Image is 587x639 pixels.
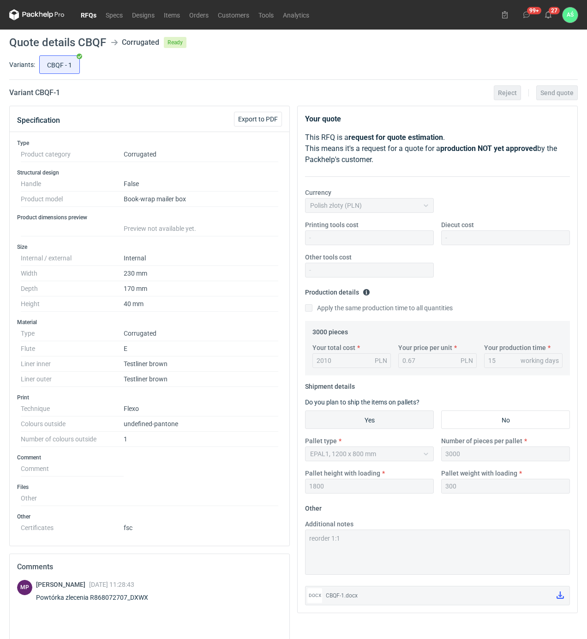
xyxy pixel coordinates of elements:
dt: Technique [21,401,124,416]
label: Do you plan to ship the items on pallets? [305,398,419,406]
label: Variants: [9,60,35,69]
a: Analytics [278,9,314,20]
label: Apply the same production time to all quantities [305,303,453,313]
div: PLN [375,356,387,365]
a: Designs [127,9,159,20]
strong: Your quote [305,115,341,123]
dt: Liner inner [21,356,124,372]
dt: Height [21,296,124,312]
legend: 3000 pieces [312,325,348,336]
label: Pallet height with loading [305,469,380,478]
dd: 40 mm [124,296,278,312]
label: Additional notes [305,519,353,529]
dd: Internal [124,251,278,266]
a: Tools [254,9,278,20]
legend: Production details [305,285,370,296]
label: Number of pieces per pallet [441,436,522,446]
dt: Handle [21,176,124,192]
label: CBQF - 1 [39,55,80,74]
h3: Size [17,243,282,251]
span: [DATE] 11:28:43 [89,581,134,588]
label: Diecut cost [441,220,474,229]
a: Specs [101,9,127,20]
label: Pallet weight with loading [441,469,517,478]
a: Items [159,9,185,20]
div: Corrugated [122,37,159,48]
dt: Liner outer [21,372,124,387]
dt: Certificates [21,520,124,531]
dt: Width [21,266,124,281]
textarea: reorder 1:1 [305,530,570,575]
dt: Depth [21,281,124,296]
span: Preview not available yet. [124,225,196,232]
h2: Comments [17,561,282,573]
dt: Flute [21,341,124,356]
dd: 170 mm [124,281,278,296]
dt: Type [21,326,124,341]
dd: Flexo [124,401,278,416]
button: Send quote [536,85,578,100]
a: Orders [185,9,213,20]
span: Ready [164,37,186,48]
h3: Comment [17,454,282,461]
div: Adrian Świerżewski [563,7,578,23]
label: Printing tools cost [305,220,359,229]
dd: Testliner brown [124,372,278,387]
dd: Corrugated [124,326,278,341]
h3: Print [17,394,282,401]
span: Export to PDF [238,116,278,122]
button: 27 [541,7,556,22]
dd: E [124,341,278,356]
h3: Files [17,483,282,491]
button: Specification [17,109,60,132]
button: Reject [494,85,521,100]
span: Send quote [540,90,574,96]
label: Your production time [484,343,546,352]
span: Reject [498,90,517,96]
dd: Testliner brown [124,356,278,372]
div: CBQF-1.docx [326,591,549,600]
dt: Other [21,491,124,506]
span: [PERSON_NAME] [36,581,89,588]
button: Export to PDF [234,112,282,127]
dd: fsc [124,520,278,531]
dt: Colours outside [21,416,124,432]
label: Your total cost [312,343,355,352]
h3: Material [17,319,282,326]
button: 99+ [519,7,534,22]
label: Other tools cost [305,253,352,262]
legend: Other [305,501,322,512]
button: AŚ [563,7,578,23]
h3: Product dimensions preview [17,214,282,221]
h3: Structural design [17,169,282,176]
dd: Book-wrap mailer box [124,192,278,207]
dd: False [124,176,278,192]
strong: production NOT yet approved [440,144,537,153]
dt: Number of colours outside [21,432,124,447]
figcaption: MP [17,580,32,595]
strong: request for quote estimation [348,133,443,142]
a: Customers [213,9,254,20]
dd: undefined-pantone [124,416,278,432]
div: Powtórka zlecenia R868072707_DXWX [36,593,159,602]
dd: Corrugated [124,147,278,162]
a: RFQs [76,9,101,20]
h3: Other [17,513,282,520]
dd: 1 [124,432,278,447]
label: Your price per unit [398,343,452,352]
div: Michał Palasek [17,580,32,595]
dt: Product model [21,192,124,207]
h1: Quote details CBQF [9,37,106,48]
div: PLN [461,356,473,365]
div: working days [521,356,559,365]
dt: Comment [21,461,124,476]
dd: 230 mm [124,266,278,281]
h2: Variant CBQF - 1 [9,87,60,98]
legend: Shipment details [305,379,355,390]
dt: Internal / external [21,251,124,266]
div: docx [307,588,322,603]
p: This RFQ is a . This means it's a request for a quote for a by the Packhelp's customer. [305,132,570,165]
svg: Packhelp Pro [9,9,65,20]
label: Currency [305,188,331,197]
